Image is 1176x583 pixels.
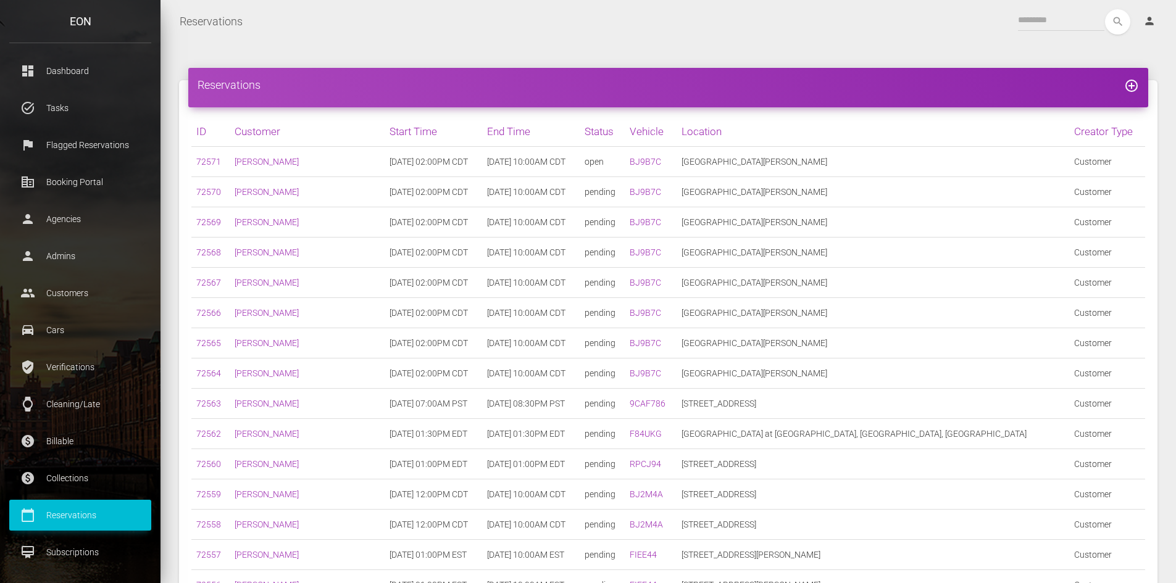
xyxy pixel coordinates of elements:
td: [DATE] 02:00PM CDT [385,328,482,358]
td: [DATE] 02:00PM CDT [385,207,482,238]
p: Customers [19,284,142,302]
td: [GEOGRAPHIC_DATA][PERSON_NAME] [677,328,1069,358]
td: pending [580,389,625,419]
td: [STREET_ADDRESS] [677,479,1069,510]
td: pending [580,238,625,268]
a: 72560 [196,459,221,469]
a: person Agencies [9,204,151,234]
td: Customer [1069,298,1145,328]
a: [PERSON_NAME] [235,187,299,197]
p: Dashboard [19,62,142,80]
a: 9CAF786 [630,399,665,408]
p: Billable [19,432,142,450]
p: Tasks [19,99,142,117]
td: [DATE] 01:30PM EDT [385,419,482,449]
td: [GEOGRAPHIC_DATA][PERSON_NAME] [677,147,1069,177]
td: [GEOGRAPHIC_DATA][PERSON_NAME] [677,238,1069,268]
a: 72559 [196,489,221,499]
a: paid Billable [9,426,151,457]
td: Customer [1069,238,1145,268]
td: [GEOGRAPHIC_DATA][PERSON_NAME] [677,177,1069,207]
p: Reservations [19,506,142,524]
a: BJ9B7C [630,157,661,167]
td: pending [580,540,625,570]
td: pending [580,268,625,298]
td: [DATE] 01:00PM EST [385,540,482,570]
a: [PERSON_NAME] [235,368,299,378]
p: Admins [19,247,142,265]
a: BJ9B7C [630,368,661,378]
td: Customer [1069,389,1145,419]
a: BJ2M4A [630,519,663,529]
td: Customer [1069,510,1145,540]
td: [GEOGRAPHIC_DATA][PERSON_NAME] [677,298,1069,328]
a: [PERSON_NAME] [235,157,299,167]
td: [DATE] 10:00AM CDT [482,207,580,238]
td: pending [580,449,625,479]
td: pending [580,177,625,207]
p: Booking Portal [19,173,142,191]
td: [DATE] 02:00PM CDT [385,177,482,207]
a: 72567 [196,278,221,287]
td: Customer [1069,268,1145,298]
a: paid Collections [9,463,151,494]
a: verified_user Verifications [9,352,151,382]
a: person Admins [9,241,151,271]
p: Verifications [19,358,142,376]
td: [GEOGRAPHIC_DATA][PERSON_NAME] [677,268,1069,298]
a: [PERSON_NAME] [235,308,299,318]
th: End Time [482,117,580,147]
td: [DATE] 02:00PM CDT [385,298,482,328]
a: corporate_fare Booking Portal [9,167,151,197]
td: [DATE] 02:00PM CDT [385,147,482,177]
a: BJ9B7C [630,217,661,227]
td: [DATE] 10:00AM CDT [482,358,580,389]
a: [PERSON_NAME] [235,247,299,257]
td: [DATE] 10:00AM CDT [482,298,580,328]
td: [DATE] 10:00AM CDT [482,479,580,510]
td: [STREET_ADDRESS] [677,510,1069,540]
td: [DATE] 10:00AM CDT [482,147,580,177]
a: calendar_today Reservations [9,500,151,531]
a: [PERSON_NAME] [235,338,299,348]
td: Customer [1069,207,1145,238]
p: Cars [19,321,142,339]
button: search [1105,9,1130,35]
a: 72565 [196,338,221,348]
p: Agencies [19,210,142,228]
p: Subscriptions [19,543,142,561]
td: pending [580,510,625,540]
a: 72566 [196,308,221,318]
td: Customer [1069,449,1145,479]
td: [GEOGRAPHIC_DATA] at [GEOGRAPHIC_DATA], [GEOGRAPHIC_DATA], [GEOGRAPHIC_DATA] [677,419,1069,449]
a: [PERSON_NAME] [235,217,299,227]
a: Reservations [180,6,243,37]
th: Status [580,117,625,147]
td: [DATE] 02:00PM CDT [385,238,482,268]
a: 72562 [196,429,221,439]
td: [DATE] 10:00AM EST [482,540,580,570]
a: person [1134,9,1167,34]
td: [DATE] 10:00AM CDT [482,510,580,540]
a: 72563 [196,399,221,408]
td: [DATE] 02:00PM CDT [385,268,482,298]
td: pending [580,419,625,449]
td: Customer [1069,479,1145,510]
td: [DATE] 12:00PM CDT [385,479,482,510]
td: [DATE] 01:30PM EDT [482,419,580,449]
i: add_circle_outline [1124,78,1139,93]
a: flag Flagged Reservations [9,130,151,160]
td: [DATE] 10:00AM CDT [482,268,580,298]
a: 72557 [196,550,221,560]
a: 72564 [196,368,221,378]
a: BJ9B7C [630,278,661,287]
th: Vehicle [625,117,677,147]
a: [PERSON_NAME] [235,459,299,469]
th: Customer [230,117,385,147]
td: [DATE] 07:00AM PST [385,389,482,419]
i: person [1143,15,1156,27]
a: BJ9B7C [630,308,661,318]
a: [PERSON_NAME] [235,399,299,408]
td: Customer [1069,540,1145,570]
